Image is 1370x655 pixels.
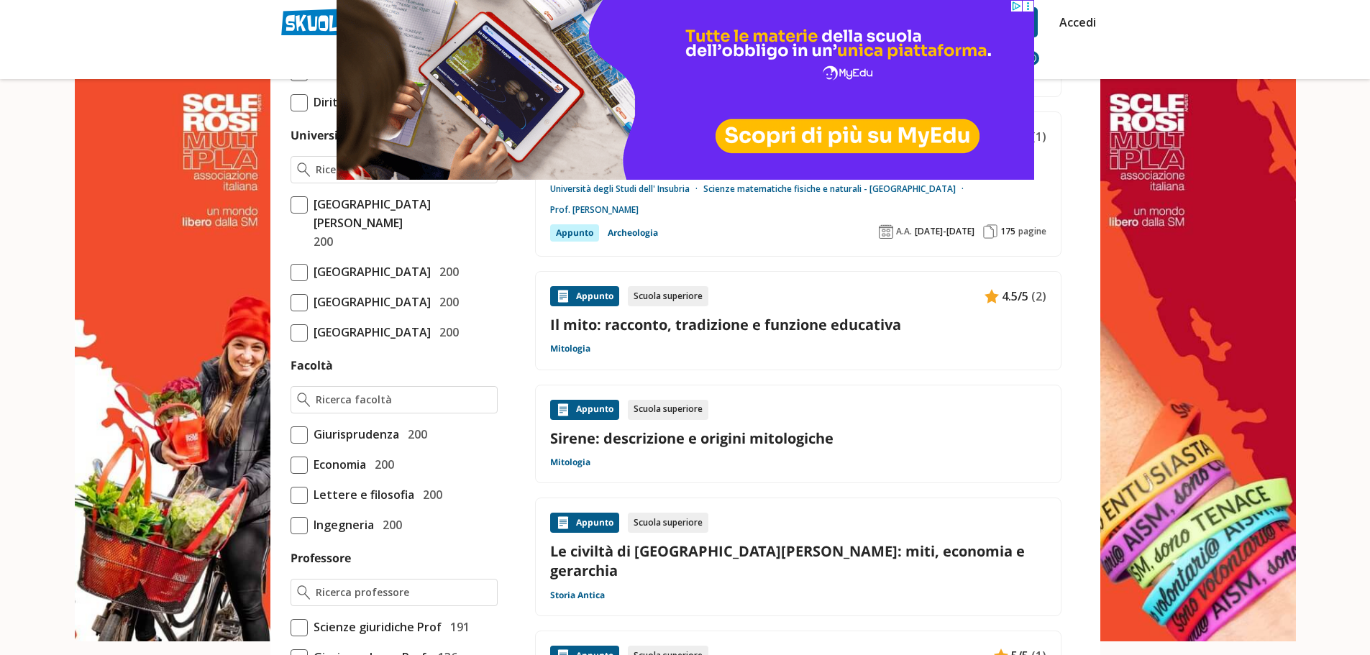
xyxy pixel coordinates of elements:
span: Economia [308,455,366,474]
span: (1) [1031,127,1046,146]
img: Anno accademico [879,224,893,239]
a: Prof. [PERSON_NAME] [550,204,639,216]
div: Appunto [550,400,619,420]
a: Mitologia [550,343,590,354]
span: [GEOGRAPHIC_DATA][PERSON_NAME] [308,195,498,232]
span: 200 [434,262,459,281]
label: Università [291,127,350,143]
div: Appunto [550,513,619,533]
a: Mitologia [550,457,590,468]
span: [DATE]-[DATE] [915,226,974,237]
input: Ricerca facoltà [316,393,490,407]
span: 200 [369,455,394,474]
img: Appunti contenuto [556,516,570,530]
img: Pagine [983,224,997,239]
input: Ricerca professore [316,585,490,600]
span: Lettere e filosofia [308,485,414,504]
span: [GEOGRAPHIC_DATA] [308,293,431,311]
span: Diritto privato [308,93,395,111]
span: 4.5/5 [1002,287,1028,306]
a: Storia Antica [550,590,605,601]
a: Sirene: descrizione e origini mitologiche [550,429,1046,448]
a: Il mito: racconto, tradizione e funzione educativa [550,315,1046,334]
img: Appunti contenuto [556,403,570,417]
div: Appunto [550,286,619,306]
span: Scienze giuridiche Prof [308,618,442,636]
div: Scuola superiore [628,513,708,533]
span: [GEOGRAPHIC_DATA] [308,262,431,281]
img: Ricerca facoltà [297,393,311,407]
span: (2) [1031,287,1046,306]
img: Ricerca professore [297,585,311,600]
a: Le civiltà di [GEOGRAPHIC_DATA][PERSON_NAME]: miti, economia e gerarchia [550,541,1046,580]
a: Università degli Studi dell' Insubria [550,183,703,195]
span: Ingegneria [308,516,374,534]
span: Giurisprudenza [308,425,399,444]
label: Facoltà [291,357,333,373]
span: [GEOGRAPHIC_DATA] [308,323,431,342]
div: Scuola superiore [628,286,708,306]
img: Appunti contenuto [556,289,570,303]
div: Scuola superiore [628,400,708,420]
span: 200 [377,516,402,534]
a: Archeologia [608,224,658,242]
span: 200 [308,232,333,251]
span: A.A. [896,226,912,237]
span: 175 [1000,226,1015,237]
span: 200 [402,425,427,444]
a: Accedi [1059,7,1090,37]
label: Professore [291,550,351,566]
span: 200 [434,293,459,311]
span: 200 [417,485,442,504]
span: pagine [1018,226,1046,237]
img: Ricerca universita [297,162,311,177]
img: Appunti contenuto [985,289,999,303]
input: Ricerca universita [316,162,490,177]
span: 191 [444,618,470,636]
div: Appunto [550,224,599,242]
span: 200 [434,323,459,342]
a: Scienze matematiche fisiche e naturali - [GEOGRAPHIC_DATA] [703,183,969,195]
